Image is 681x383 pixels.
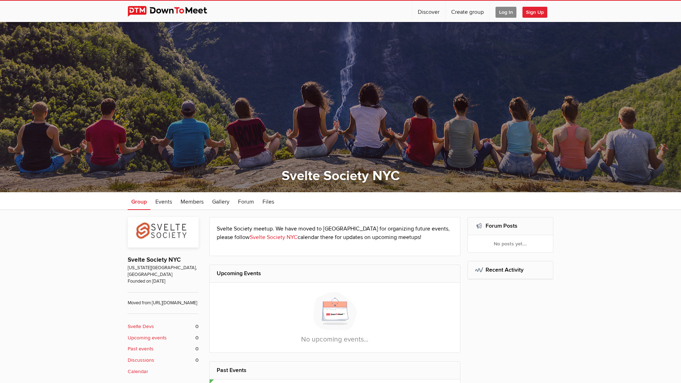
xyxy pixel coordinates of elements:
[490,1,522,22] a: Log In
[128,368,148,376] b: Calendar
[412,1,445,22] a: Discover
[128,334,199,342] a: Upcoming events 0
[128,6,218,17] img: DownToMeet
[128,278,199,285] span: Founded on [DATE]
[259,192,278,210] a: Files
[128,334,167,342] b: Upcoming events
[250,234,298,241] a: Svelte Society NYC
[181,198,204,205] span: Members
[210,283,460,353] div: No upcoming events...
[128,368,199,376] a: Calendar
[131,198,147,205] span: Group
[128,356,154,364] b: Discussions
[195,334,199,342] span: 0
[128,192,150,210] a: Group
[195,323,199,331] span: 0
[128,356,199,364] a: Discussions 0
[475,261,546,278] h2: Recent Activity
[128,323,154,331] b: Svelte Devs
[209,192,233,210] a: Gallery
[212,198,229,205] span: Gallery
[522,7,547,18] span: Sign Up
[195,356,199,364] span: 0
[155,198,172,205] span: Events
[468,235,553,252] div: No posts yet...
[217,362,453,379] h2: Past Events
[522,1,553,22] a: Sign Up
[128,345,154,353] b: Past events
[128,323,199,331] a: Svelte Devs 0
[128,217,199,248] img: Svelte Society NYC
[217,224,453,242] p: Svelte Society meetup. We have moved to [GEOGRAPHIC_DATA] for organizing future events, please fo...
[234,192,258,210] a: Forum
[495,7,516,18] span: Log In
[128,292,199,306] span: Moved from [URL][DOMAIN_NAME]
[238,198,254,205] span: Forum
[486,222,517,229] a: Forum Posts
[128,265,199,278] span: [US_STATE][GEOGRAPHIC_DATA], [GEOGRAPHIC_DATA]
[177,192,207,210] a: Members
[128,345,199,353] a: Past events 0
[152,192,176,210] a: Events
[445,1,489,22] a: Create group
[195,345,199,353] span: 0
[217,265,453,282] h2: Upcoming Events
[262,198,274,205] span: Files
